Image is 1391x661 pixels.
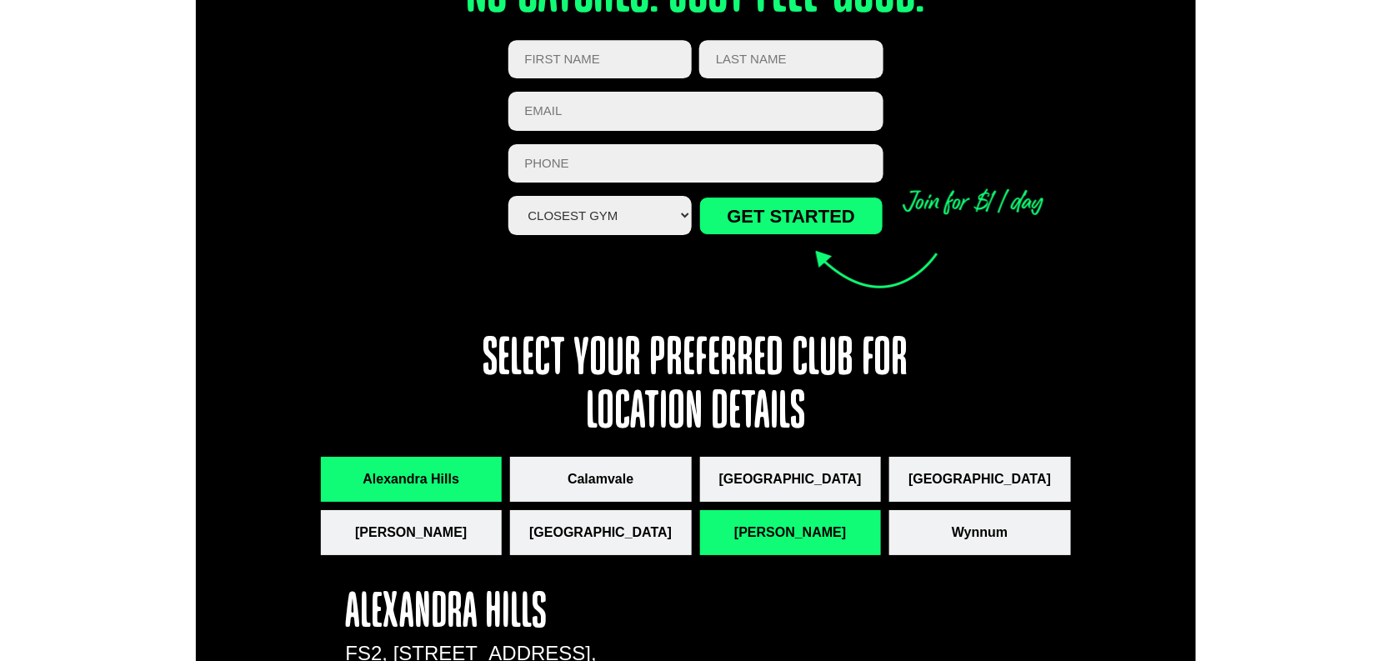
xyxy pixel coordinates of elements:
input: FIRST NAME [508,40,693,79]
h3: Select your preferred club for location details [471,333,921,440]
span: Wynnum [952,523,1008,543]
span: [GEOGRAPHIC_DATA] [908,469,1051,489]
span: [PERSON_NAME] [355,523,467,543]
span: [PERSON_NAME] [734,523,846,543]
input: Email [508,92,883,131]
span: [GEOGRAPHIC_DATA] [529,523,672,543]
input: GET STARTED [699,197,883,235]
span: Alexandra Hills [363,469,459,489]
span: Calamvale [568,469,633,489]
input: LAST NAME [699,40,883,79]
span: [GEOGRAPHIC_DATA] [719,469,862,489]
h4: Alexandra Hills [346,588,609,638]
input: PHONE [508,144,883,183]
